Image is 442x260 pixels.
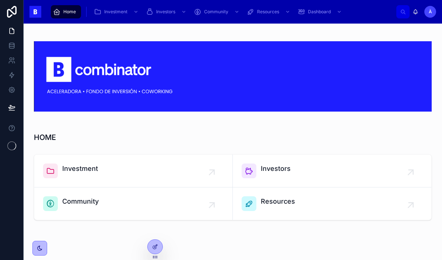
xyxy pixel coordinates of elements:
span: Dashboard [308,9,331,15]
a: Resources [245,5,294,18]
a: Investment [34,155,233,187]
span: À [429,9,432,15]
span: Investors [261,164,291,174]
span: Resources [257,9,279,15]
a: Investors [233,155,431,187]
span: Resources [261,196,295,207]
span: Community [204,9,228,15]
img: 18445-Captura-de-Pantalla-2024-03-07-a-las-17.49.44.png [34,41,432,112]
a: Investment [92,5,142,18]
span: Home [63,9,76,15]
span: Investment [104,9,127,15]
span: Community [62,196,99,207]
a: Dashboard [295,5,345,18]
span: Investment [62,164,98,174]
img: App logo [29,6,41,18]
a: Investors [144,5,190,18]
span: Investors [156,9,175,15]
h1: HOME [34,132,56,143]
a: Community [34,187,233,220]
a: Resources [233,187,431,220]
a: Community [192,5,243,18]
a: Home [51,5,81,18]
div: scrollable content [47,4,396,20]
